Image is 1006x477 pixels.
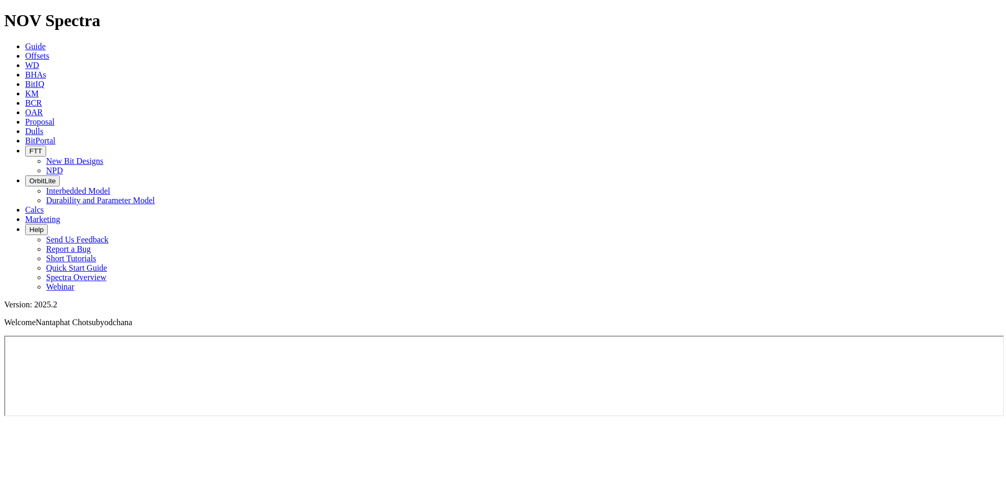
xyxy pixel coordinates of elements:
p: Welcome [4,318,1002,327]
a: NPD [46,166,63,175]
a: Report a Bug [46,245,91,253]
a: BCR [25,98,42,107]
a: Quick Start Guide [46,263,107,272]
a: BHAs [25,70,46,79]
a: KM [25,89,39,98]
a: Durability and Parameter Model [46,196,155,205]
span: Nantaphat Chotsubyodchana [36,318,132,327]
h1: NOV Spectra [4,11,1002,30]
a: Marketing [25,215,60,224]
a: BitIQ [25,80,44,88]
span: FTT [29,147,42,155]
a: Short Tutorials [46,254,96,263]
span: Help [29,226,43,234]
a: OAR [25,108,43,117]
a: Dulls [25,127,43,136]
a: Send Us Feedback [46,235,108,244]
a: New Bit Designs [46,157,103,165]
a: WD [25,61,39,70]
a: Webinar [46,282,74,291]
span: OrbitLite [29,177,56,185]
a: Proposal [25,117,54,126]
a: Guide [25,42,46,51]
div: Version: 2025.2 [4,300,1002,309]
a: Calcs [25,205,44,214]
a: Offsets [25,51,49,60]
a: BitPortal [25,136,56,145]
button: Help [25,224,48,235]
a: Spectra Overview [46,273,106,282]
a: Interbedded Model [46,186,110,195]
button: FTT [25,146,46,157]
button: OrbitLite [25,175,60,186]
